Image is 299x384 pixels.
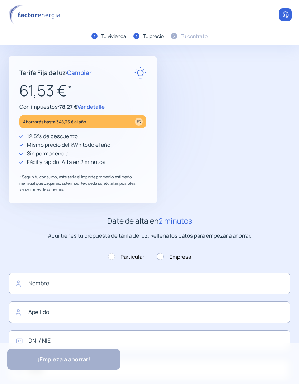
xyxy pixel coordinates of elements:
p: 12,5% de descuento [27,132,78,141]
p: Tarifa Fija de luz · [19,68,92,78]
p: Ahorrarás hasta 348,35 € al año [23,118,86,126]
h2: Date de alta en [9,215,290,227]
span: 78,27 € [59,103,77,111]
p: Sin permanencia [27,149,68,158]
p: Con impuestos: [19,103,146,111]
div: Tu precio [143,32,164,40]
span: Cambiar [67,69,92,77]
span: Ver detalle [77,103,105,111]
p: Fácil y rápido: Alta en 2 minutos [27,158,105,167]
div: Tu vivienda [101,32,126,40]
img: percentage_icon.svg [135,118,143,126]
label: Particular [108,253,144,261]
img: llamar [282,11,289,18]
img: rate-E.svg [134,67,146,79]
p: Mismo precio del kWh todo el año [27,141,110,149]
label: Empresa [157,253,191,261]
p: * Según tu consumo, este sería el importe promedio estimado mensual que pagarías. Este importe qu... [19,174,146,193]
p: 61,53 € [19,79,146,103]
p: Aquí tienes tu propuesta de tarifa de luz. Rellena los datos para empezar a ahorrar. [9,231,290,240]
div: Tu contrato [181,32,208,40]
span: 2 minutos [158,216,192,226]
img: logo factor [7,5,65,25]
